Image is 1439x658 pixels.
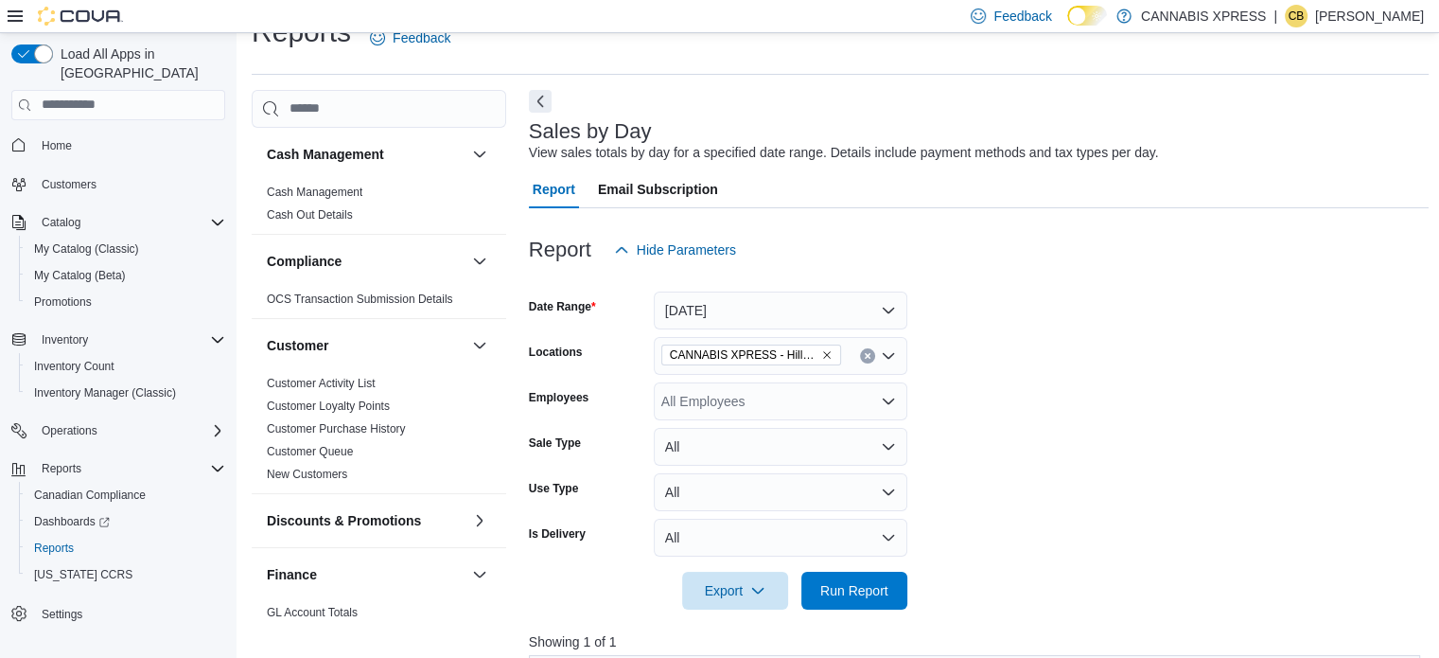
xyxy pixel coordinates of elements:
[34,133,225,157] span: Home
[267,400,390,413] a: Customer Loyalty Points
[1273,5,1277,27] p: |
[252,372,506,493] div: Customer
[529,239,591,261] h3: Report
[529,481,578,496] label: Use Type
[267,185,362,200] span: Cash Management
[267,421,406,436] span: Customer Purchase History
[38,7,123,26] img: Cova
[26,563,140,586] a: [US_STATE] CCRS
[42,423,97,438] span: Operations
[34,419,105,442] button: Operations
[362,19,458,57] a: Feedback
[26,382,225,404] span: Inventory Manager (Classic)
[26,484,153,507] a: Canadian Compliance
[654,473,907,511] button: All
[267,377,376,390] a: Customer Activity List
[34,514,110,529] span: Dashboards
[267,376,376,391] span: Customer Activity List
[34,329,96,351] button: Inventory
[267,565,465,584] button: Finance
[529,345,583,360] label: Locations
[881,348,896,364] button: Open list of options
[661,345,841,365] span: CANNABIS XPRESS - Hillsdale (Penetanguishene Road)
[34,172,225,196] span: Customers
[4,418,233,444] button: Operations
[26,238,147,260] a: My Catalog (Classic)
[4,455,233,482] button: Reports
[529,143,1159,163] div: View sales totals by day for a specified date range. Details include payment methods and tax type...
[34,211,225,234] span: Catalog
[34,541,74,556] span: Reports
[34,488,146,503] span: Canadian Compliance
[529,436,581,451] label: Sale Type
[468,250,491,273] button: Compliance
[26,264,133,287] a: My Catalog (Beta)
[42,461,81,476] span: Reports
[26,510,117,533] a: Dashboards
[19,535,233,561] button: Reports
[267,445,353,458] a: Customer Queue
[252,288,506,318] div: Compliance
[4,170,233,198] button: Customers
[267,565,317,584] h3: Finance
[267,511,421,530] h3: Discounts & Promotions
[654,519,907,557] button: All
[267,207,353,222] span: Cash Out Details
[267,511,465,530] button: Discounts & Promotions
[4,327,233,353] button: Inventory
[860,348,875,364] button: Clear input
[529,526,586,542] label: Is Delivery
[34,385,176,400] span: Inventory Manager (Classic)
[26,264,225,287] span: My Catalog (Beta)
[529,90,552,113] button: Next
[267,252,465,271] button: Compliance
[34,419,225,442] span: Operations
[26,484,225,507] span: Canadian Compliance
[267,467,347,482] span: New Customers
[19,289,233,315] button: Promotions
[19,561,233,588] button: [US_STATE] CCRS
[529,390,588,405] label: Employees
[267,468,347,481] a: New Customers
[654,292,907,329] button: [DATE]
[34,241,139,257] span: My Catalog (Classic)
[19,482,233,508] button: Canadian Compliance
[19,380,233,406] button: Inventory Manager (Classic)
[26,563,225,586] span: Washington CCRS
[821,349,833,361] button: Remove CANNABIS XPRESS - Hillsdale (Penetanguishene Road) from selection in this group
[19,262,233,289] button: My Catalog (Beta)
[252,181,506,234] div: Cash Management
[42,215,80,230] span: Catalog
[34,457,225,480] span: Reports
[34,173,104,196] a: Customers
[529,632,1430,651] p: Showing 1 of 1
[34,134,79,157] a: Home
[267,444,353,459] span: Customer Queue
[26,510,225,533] span: Dashboards
[267,399,390,414] span: Customer Loyalty Points
[34,359,114,374] span: Inventory Count
[26,291,99,313] a: Promotions
[267,292,453,307] span: OCS Transaction Submission Details
[267,186,362,199] a: Cash Management
[4,132,233,159] button: Home
[267,606,358,619] a: GL Account Totals
[468,334,491,357] button: Customer
[26,355,225,378] span: Inventory Count
[1289,5,1305,27] span: CB
[42,177,97,192] span: Customers
[1285,5,1307,27] div: Christine Baker
[26,238,225,260] span: My Catalog (Classic)
[267,336,328,355] h3: Customer
[34,567,132,582] span: [US_STATE] CCRS
[26,537,81,560] a: Reports
[682,572,788,610] button: Export
[53,44,225,82] span: Load All Apps in [GEOGRAPHIC_DATA]
[529,299,596,314] label: Date Range
[4,209,233,236] button: Catalog
[4,599,233,627] button: Settings
[533,170,575,208] span: Report
[26,537,225,560] span: Reports
[267,422,406,436] a: Customer Purchase History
